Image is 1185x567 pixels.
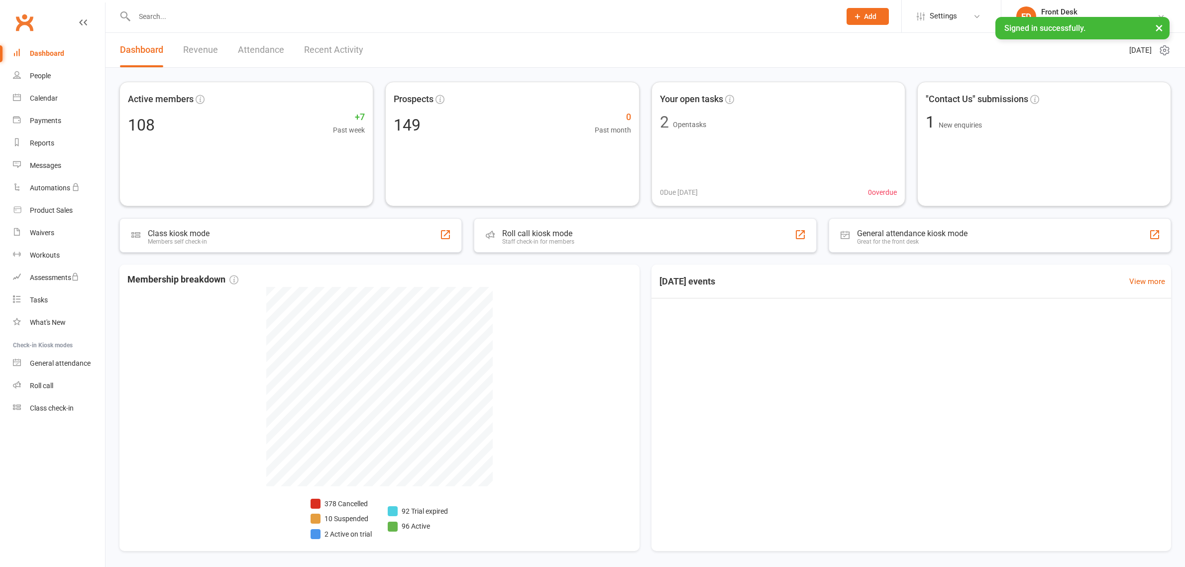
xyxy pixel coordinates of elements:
span: Active members [128,92,194,107]
div: FD [1016,6,1036,26]
div: Members self check-in [148,238,210,245]
div: Class check-in [30,404,74,412]
a: General attendance kiosk mode [13,352,105,375]
div: Payments [30,117,61,125]
div: 108 [128,117,155,133]
div: Tasks [30,296,48,304]
span: 1 [926,113,939,132]
li: 96 Active [388,521,448,532]
span: "Contact Us" submissions [926,92,1028,107]
span: Your open tasks [660,92,723,107]
span: +7 [333,110,365,125]
div: General attendance kiosk mode [857,229,968,238]
div: General attendance [30,359,91,367]
a: Dashboard [120,33,163,67]
span: Past week [333,125,365,136]
a: Automations [13,177,105,199]
div: Workouts [30,251,60,259]
a: Product Sales [13,199,105,222]
span: Open tasks [673,121,706,129]
div: People [30,72,51,80]
div: 2 [660,114,669,130]
div: Class kiosk mode [148,229,210,238]
a: Workouts [13,244,105,267]
div: Messages [30,161,61,169]
div: Product Sales [30,206,73,214]
li: 92 Trial expired [388,506,448,517]
span: 0 overdue [868,187,897,198]
a: Attendance [238,33,284,67]
a: Messages [13,154,105,177]
div: Dashboard [30,49,64,57]
a: Dashboard [13,42,105,65]
div: Staff check-in for members [502,238,574,245]
li: 2 Active on trial [311,529,372,540]
a: Assessments [13,267,105,289]
div: Calendar [30,94,58,102]
span: Prospects [394,92,433,107]
span: 0 [595,110,631,125]
li: 10 Suspended [311,513,372,524]
span: Membership breakdown [127,273,238,287]
div: What's New [30,318,66,326]
span: Signed in successfully. [1004,23,1085,33]
div: 149 [394,117,421,133]
div: Great for the front desk [857,238,968,245]
div: Automations [30,184,70,192]
div: Front Desk [1041,7,1157,16]
button: × [1150,17,1168,38]
div: Roll call [30,382,53,390]
button: Add [847,8,889,25]
input: Search... [131,9,834,23]
span: [DATE] [1129,44,1152,56]
div: Roll call kiosk mode [502,229,574,238]
a: Clubworx [12,10,37,35]
span: Add [864,12,876,20]
a: Recent Activity [304,33,363,67]
span: Past month [595,125,631,136]
a: Waivers [13,222,105,244]
a: Calendar [13,87,105,110]
a: Payments [13,110,105,132]
div: Waivers [30,229,54,237]
a: Revenue [183,33,218,67]
span: 0 Due [DATE] [660,187,698,198]
span: Settings [930,5,957,27]
a: Tasks [13,289,105,311]
a: What's New [13,311,105,334]
span: New enquiries [939,121,982,129]
li: 378 Cancelled [311,498,372,509]
a: Reports [13,132,105,154]
a: View more [1129,276,1165,287]
a: Roll call [13,375,105,397]
div: Assessments [30,274,79,282]
div: Kids Unlimited - [GEOGRAPHIC_DATA] [1041,16,1157,25]
h3: [DATE] events [651,273,723,290]
a: People [13,65,105,87]
div: Reports [30,139,54,147]
a: Class kiosk mode [13,397,105,420]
